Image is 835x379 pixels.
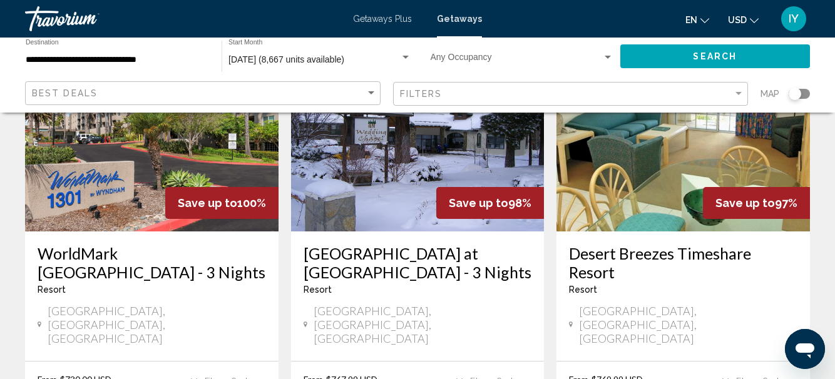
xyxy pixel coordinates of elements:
span: Map [761,85,779,103]
span: Resort [569,285,597,295]
span: [GEOGRAPHIC_DATA], [GEOGRAPHIC_DATA], [GEOGRAPHIC_DATA] [314,304,532,345]
span: en [685,15,697,25]
mat-select: Sort by [32,88,377,99]
a: Travorium [25,6,341,31]
span: USD [728,15,747,25]
button: Search [620,44,811,68]
a: Getaways Plus [353,14,412,24]
span: [GEOGRAPHIC_DATA], [GEOGRAPHIC_DATA], [GEOGRAPHIC_DATA] [48,304,266,345]
span: Resort [304,285,332,295]
span: Save up to [449,196,508,210]
iframe: Button to launch messaging window [785,329,825,369]
span: [DATE] (8,667 units available) [228,54,344,64]
span: Filters [400,89,443,99]
span: Search [693,52,737,62]
img: 7599E01X.jpg [25,31,279,231]
div: 97% [703,187,810,219]
a: Desert Breezes Timeshare Resort [569,244,797,281]
span: [GEOGRAPHIC_DATA], [GEOGRAPHIC_DATA], [GEOGRAPHIC_DATA] [579,304,797,345]
button: Change currency [728,11,759,29]
div: 98% [436,187,544,219]
span: Resort [38,285,66,295]
img: 1142I01X.jpg [556,31,810,231]
button: Filter [393,81,749,107]
div: 100% [165,187,279,219]
a: Getaways [437,14,482,24]
img: RK73E01X.jpg [291,31,545,231]
span: IY [789,13,799,25]
span: Save up to [715,196,775,210]
button: Change language [685,11,709,29]
span: Save up to [178,196,237,210]
a: WorldMark [GEOGRAPHIC_DATA] - 3 Nights [38,244,266,281]
a: [GEOGRAPHIC_DATA] at [GEOGRAPHIC_DATA] - 3 Nights [304,244,532,281]
button: User Menu [777,6,810,32]
span: Best Deals [32,88,98,98]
